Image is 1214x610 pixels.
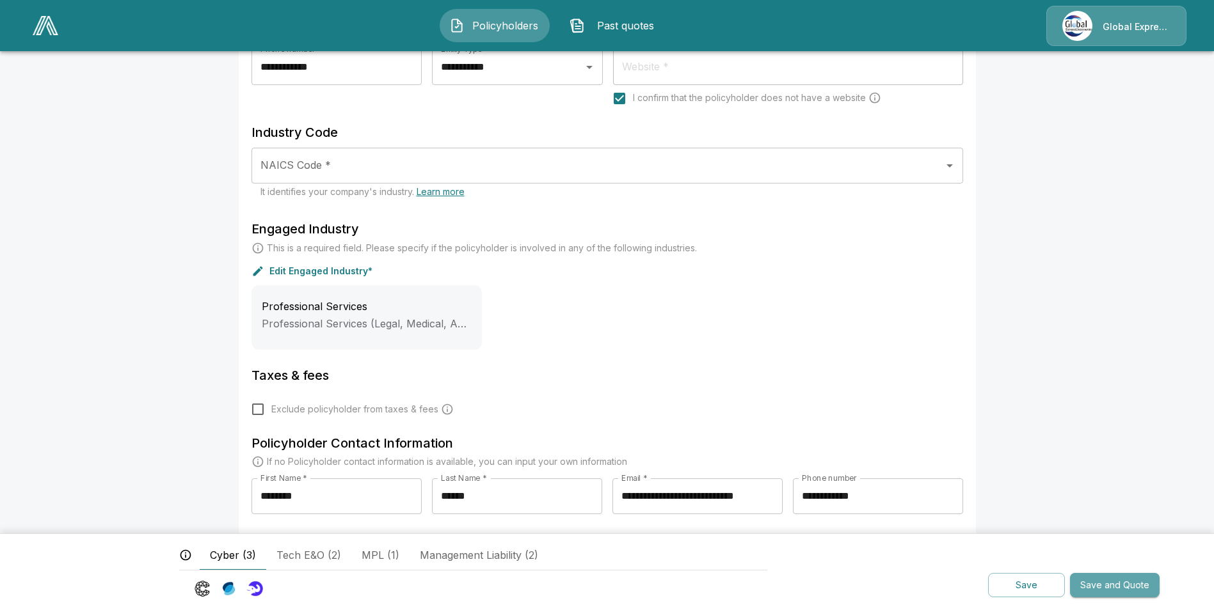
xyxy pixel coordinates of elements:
label: Email * [621,473,648,483]
p: If no Policyholder contact information is available, you can input your own information [267,455,627,468]
h6: Policyholder Contact Information [252,433,963,453]
img: Policyholders Icon [449,18,465,33]
label: Phone number [260,43,315,54]
h6: Engaged Industry [252,219,963,239]
h6: Industry Code [252,122,963,143]
label: Entity Type * [441,43,488,54]
span: Tech E&O (2) [276,547,341,563]
p: Edit Engaged Industry* [269,267,372,276]
label: First Name * [260,473,307,483]
span: Professional Services (Legal, Medical, A&E, or other licensed professional - services) [262,317,677,330]
svg: Carrier and processing fees will still be applied [441,403,454,416]
img: AA Logo [33,16,58,35]
span: Cyber (3) [210,547,256,563]
h6: Taxes & fees [252,365,963,386]
p: This is a required field. Please specify if the policyholder is involved in any of the following ... [267,242,697,254]
span: Professional Services [262,300,367,313]
span: I confirm that the policyholder does not have a website [633,91,866,104]
label: Phone number [802,473,857,483]
span: Past quotes [590,18,660,33]
button: Past quotes IconPast quotes [560,9,670,42]
span: Exclude policyholder from taxes & fees [271,403,438,416]
button: Open [941,157,959,175]
span: Management Liability (2) [420,547,538,563]
img: Past quotes Icon [570,18,585,33]
span: MPL (1) [362,547,399,563]
a: Learn more [417,186,465,197]
button: Policyholders IconPolicyholders [440,9,550,42]
svg: Carriers run a cyber security scan on the policyholders' websites. Please enter a website wheneve... [868,91,881,104]
span: It identifies your company's industry. [260,186,465,197]
img: Carrier Logo [247,581,263,597]
span: Policyholders [470,18,540,33]
label: Last Name * [441,473,486,483]
button: Open [580,58,598,76]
